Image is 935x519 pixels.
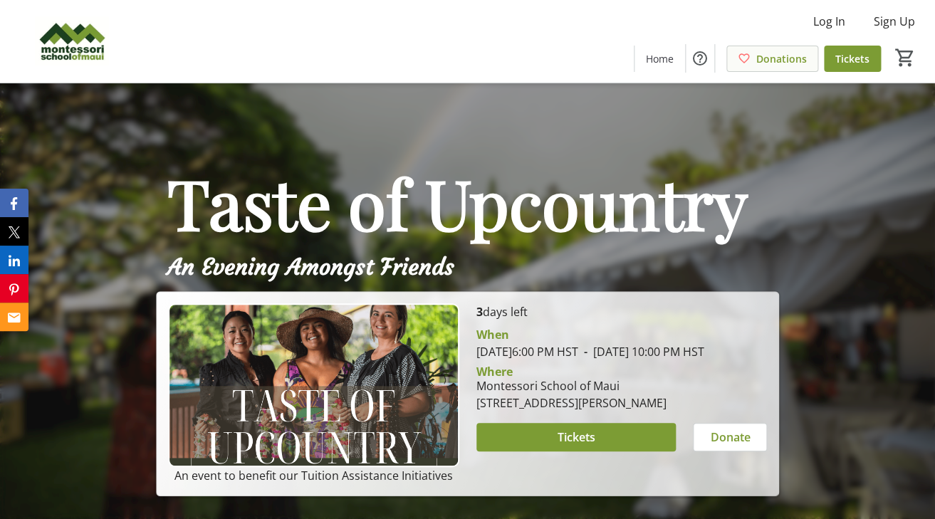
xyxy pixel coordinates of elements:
button: Cart [892,45,918,70]
span: Tickets [557,429,595,446]
span: Home [646,51,674,66]
img: Campaign CTA Media Photo [168,303,459,467]
img: Montessori School of Maui's Logo [9,6,135,77]
button: Sign Up [862,10,926,33]
span: Sign Up [874,13,915,30]
div: Montessori School of Maui [476,377,667,394]
a: Donations [726,46,818,72]
span: - [578,344,593,360]
button: Log In [802,10,857,33]
span: An Evening Amongst Friends [167,253,454,281]
a: Home [634,46,685,72]
div: Where [476,366,513,377]
button: Donate [693,423,767,451]
span: Donate [710,429,750,446]
p: days left [476,303,768,320]
div: When [476,326,509,343]
span: Donations [756,51,807,66]
span: Log In [813,13,845,30]
span: Taste of Upcountry [167,157,747,248]
div: [STREET_ADDRESS][PERSON_NAME] [476,394,667,411]
span: Tickets [835,51,869,66]
span: 3 [476,304,483,320]
button: Help [686,44,714,73]
a: Tickets [824,46,881,72]
button: Tickets [476,423,677,451]
p: An event to benefit our Tuition Assistance Initiatives [168,467,459,484]
span: [DATE] 10:00 PM HST [578,344,704,360]
span: [DATE] 6:00 PM HST [476,344,578,360]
